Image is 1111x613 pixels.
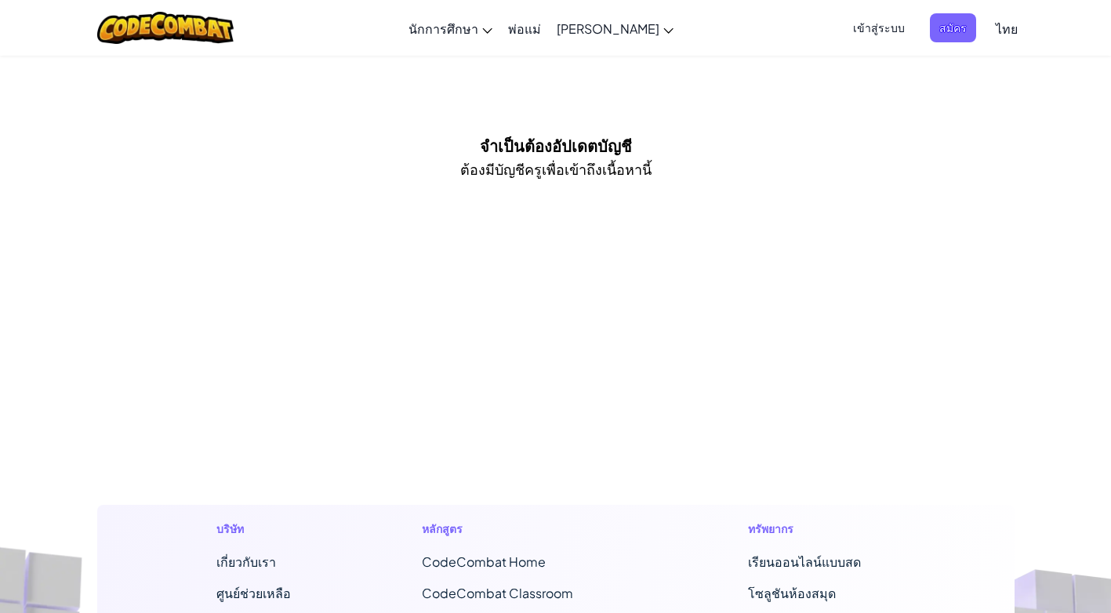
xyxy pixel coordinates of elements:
button: สมัคร [930,13,976,42]
a: ศูนย์ช่วยเหลือ [216,585,291,601]
h1: หลักสูตร [422,521,617,537]
a: พ่อแม่ [500,7,549,49]
h1: บริษัท [216,521,291,537]
a: นักการศึกษา [401,7,500,49]
a: เรียนออนไลน์แบบสด [748,553,861,570]
a: ไทย [988,7,1026,49]
p: ต้องมีบัญชีครูเพื่อเข้าถึงเนื้อหานี้ [460,158,652,180]
img: CodeCombat logo [97,12,234,44]
a: CodeCombat Classroom [422,585,573,601]
a: โซลูชันห้องสมุด [748,585,836,601]
h1: ทรัพยากร [748,521,895,537]
a: [PERSON_NAME] [549,7,681,49]
h5: จำเป็นต้องอัปเดตบัญชี [480,133,632,158]
button: เข้าสู่ระบบ [844,13,914,42]
span: [PERSON_NAME] [557,20,659,37]
span: ไทย [996,20,1018,37]
a: เกี่ยวกับเรา [216,553,276,570]
span: CodeCombat Home [422,553,546,570]
span: นักการศึกษา [408,20,478,37]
